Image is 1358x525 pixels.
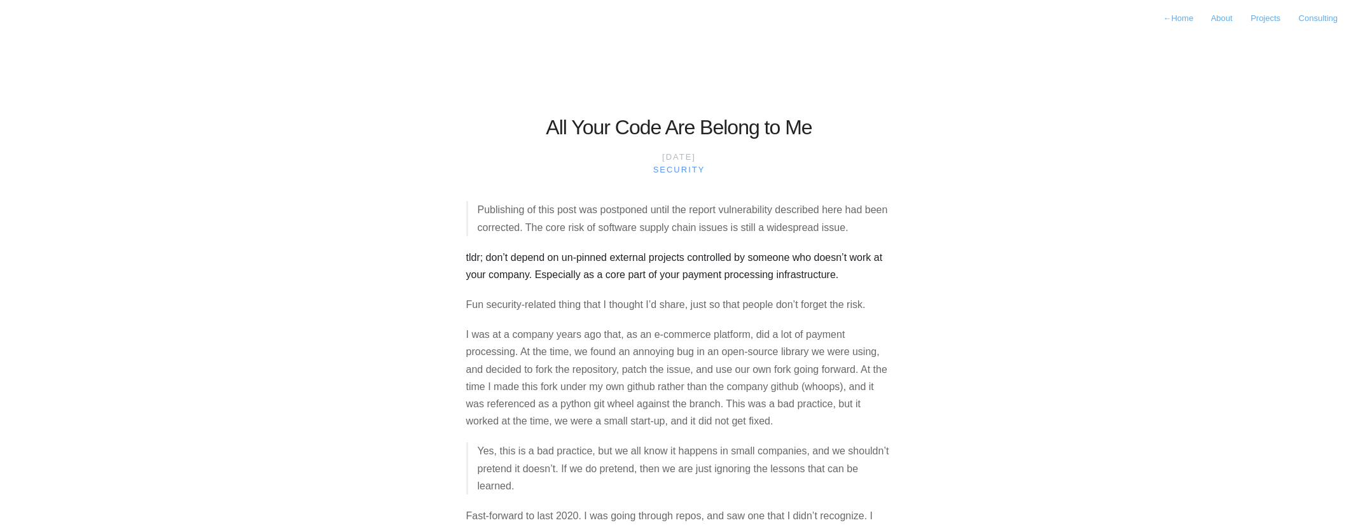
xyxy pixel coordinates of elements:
p: Yes, this is a bad practice, but we all know it happens in small companies, and we shouldn’t pret... [478,442,892,494]
h1: All Your Code Are Belong to Me [466,113,892,142]
p: I was at a company years ago that, as an e-commerce platform, did a lot of payment processing. At... [466,326,892,430]
span: ← [1163,13,1171,23]
p: Publishing of this post was postponed until the report vulnerability described here had been corr... [478,201,892,235]
strong: tldr; don’t depend on un-pinned external projects controlled by someone who doesn’t work at your ... [466,252,883,280]
a: About [1203,8,1240,28]
a: Projects [1243,8,1288,28]
h2: [DATE] [653,151,705,176]
p: Fun security-related thing that I thought I’d share, just so that people don’t forget the risk. [466,296,892,313]
a: ←Home [1155,8,1201,28]
a: Consulting [1291,8,1345,28]
a: security [653,165,705,174]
